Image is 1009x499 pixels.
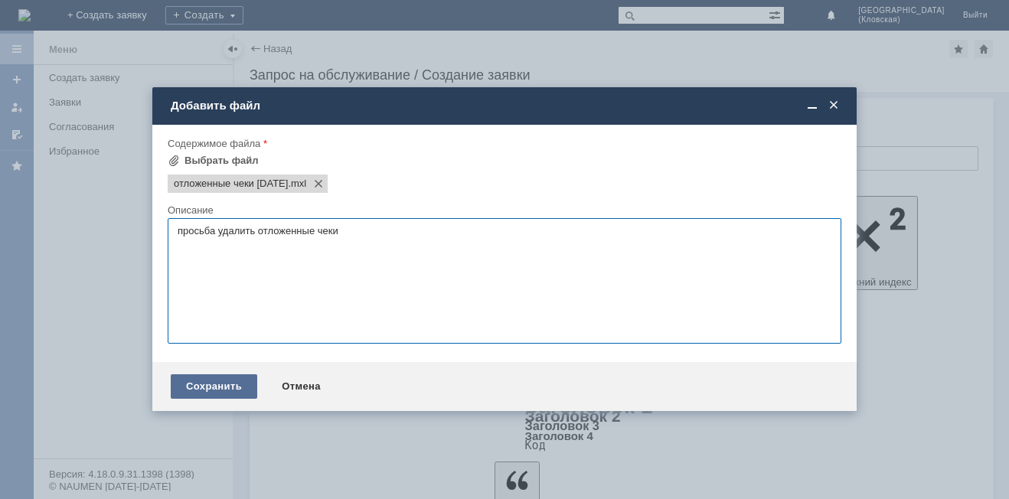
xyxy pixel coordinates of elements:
[805,99,820,113] span: Свернуть (Ctrl + M)
[288,178,306,190] span: отложенные чеки 16.09.2025.mxl
[826,99,841,113] span: Закрыть
[184,155,259,167] div: Выбрать файл
[168,205,838,215] div: Описание
[171,99,841,113] div: Добавить файл
[168,139,838,148] div: Содержимое файла
[174,178,288,190] span: отложенные чеки 16.09.2025.mxl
